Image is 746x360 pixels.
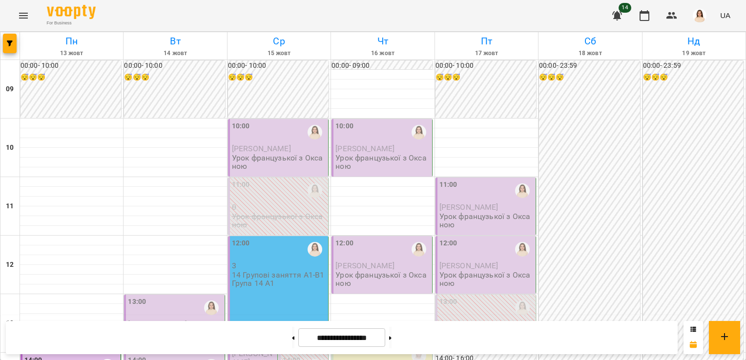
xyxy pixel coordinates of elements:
[204,300,219,315] img: Оксана
[229,34,329,49] h6: Ср
[435,60,536,71] h6: 00:00 - 10:00
[232,238,250,249] label: 12:00
[643,72,744,83] h6: 😴😴😴
[436,49,537,58] h6: 17 жовт
[12,4,35,27] button: Menu
[439,202,498,212] span: [PERSON_NAME]
[47,5,96,19] img: Voopty Logo
[21,72,121,83] h6: 😴😴😴
[515,300,530,315] img: Оксана
[308,183,322,198] img: Оксана
[308,125,322,140] img: Оксана
[539,72,640,83] h6: 😴😴😴
[515,183,530,198] img: Оксана
[644,49,744,58] h6: 19 жовт
[720,10,730,20] span: UA
[232,154,326,171] p: Урок французької з Оксаною
[124,72,225,83] h6: 😴😴😴
[335,121,353,132] label: 10:00
[644,34,744,49] h6: Нд
[21,60,121,71] h6: 00:00 - 10:00
[335,144,394,153] span: [PERSON_NAME]
[232,271,326,288] p: 14 Групові заняття А1-В1 Група 14 А1
[435,72,536,83] h6: 😴😴😴
[693,9,706,22] img: 76124efe13172d74632d2d2d3678e7ed.png
[439,212,534,229] p: Урок французької з Оксаною
[308,242,322,257] img: Оксана
[335,261,394,270] span: [PERSON_NAME]
[515,242,530,257] img: Оксана
[125,49,225,58] h6: 14 жовт
[335,271,430,288] p: Урок французької з Оксаною
[412,125,426,140] img: Оксана
[6,260,14,270] h6: 12
[228,72,329,83] h6: 😴😴😴
[232,212,326,229] p: Урок французької з Оксаною
[335,238,353,249] label: 12:00
[539,60,640,71] h6: 00:00 - 23:59
[412,242,426,257] img: Оксана
[716,6,734,24] button: UA
[228,60,329,71] h6: 00:00 - 10:00
[232,180,250,190] label: 11:00
[332,34,433,49] h6: Чт
[439,238,457,249] label: 12:00
[21,49,122,58] h6: 13 жовт
[619,3,631,13] span: 14
[335,154,430,171] p: Урок французької з Оксаною
[6,84,14,95] h6: 09
[332,49,433,58] h6: 16 жовт
[21,34,122,49] h6: Пн
[439,180,457,190] label: 11:00
[439,297,457,307] label: 13:00
[643,60,744,71] h6: 00:00 - 23:59
[124,60,225,71] h6: 00:00 - 10:00
[232,121,250,132] label: 10:00
[47,20,96,26] span: For Business
[6,201,14,212] h6: 11
[128,297,146,307] label: 13:00
[6,142,14,153] h6: 10
[232,261,326,270] p: 3
[439,271,534,288] p: Урок французької з Оксаною
[232,144,291,153] span: [PERSON_NAME]
[439,261,498,270] span: [PERSON_NAME]
[332,60,432,71] h6: 00:00 - 09:00
[436,34,537,49] h6: Пт
[125,34,225,49] h6: Вт
[229,49,329,58] h6: 15 жовт
[540,49,640,58] h6: 18 жовт
[540,34,640,49] h6: Сб
[232,203,326,211] p: 0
